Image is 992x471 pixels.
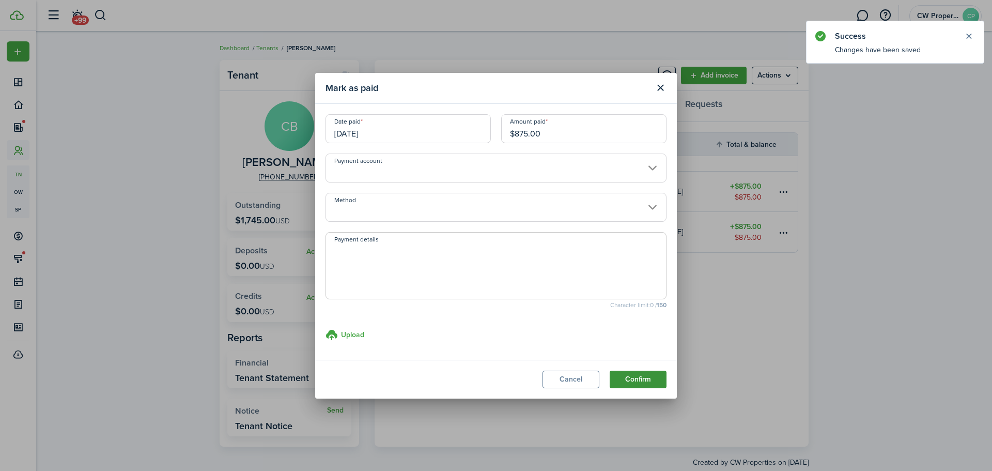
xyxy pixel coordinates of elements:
[326,78,649,98] modal-title: Mark as paid
[835,30,954,42] notify-title: Success
[326,114,491,143] input: mm/dd/yyyy
[341,329,364,340] h3: Upload
[652,79,669,97] button: Close modal
[542,371,599,388] button: Cancel
[501,114,667,143] input: 0.00
[657,300,667,310] b: 150
[807,44,984,63] notify-body: Changes have been saved
[610,371,667,388] button: Confirm
[326,302,667,308] small: Character limit: 0 /
[962,29,976,43] button: Close notify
